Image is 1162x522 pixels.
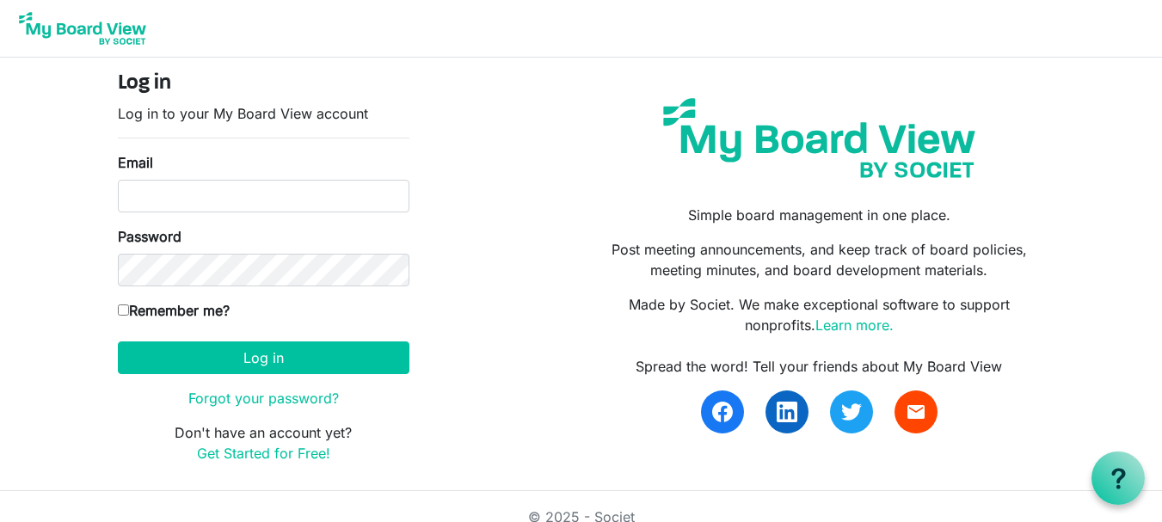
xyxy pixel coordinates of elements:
a: Forgot your password? [188,390,339,407]
p: Made by Societ. We make exceptional software to support nonprofits. [593,294,1044,335]
a: Learn more. [815,316,894,334]
p: Don't have an account yet? [118,422,409,464]
h4: Log in [118,71,409,96]
img: twitter.svg [841,402,862,422]
img: my-board-view-societ.svg [650,85,988,191]
p: Post meeting announcements, and keep track of board policies, meeting minutes, and board developm... [593,239,1044,280]
label: Password [118,226,181,247]
img: My Board View Logo [14,7,151,50]
a: email [895,390,938,433]
span: email [906,402,926,422]
a: Get Started for Free! [197,445,330,462]
div: Spread the word! Tell your friends about My Board View [593,356,1044,377]
img: linkedin.svg [777,402,797,422]
input: Remember me? [118,304,129,316]
button: Log in [118,341,409,374]
p: Log in to your My Board View account [118,103,409,124]
p: Simple board management in one place. [593,205,1044,225]
img: facebook.svg [712,402,733,422]
label: Remember me? [118,300,230,321]
label: Email [118,152,153,173]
